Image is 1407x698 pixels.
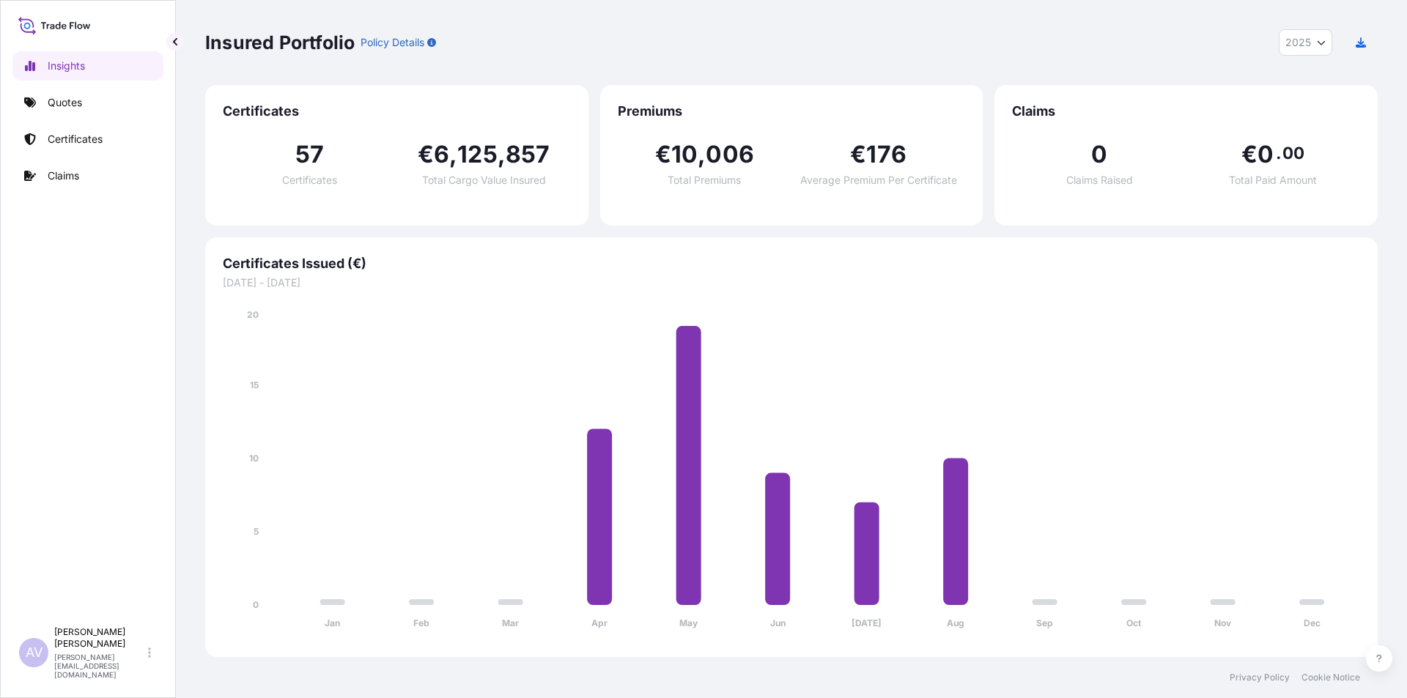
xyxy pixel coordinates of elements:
[866,143,906,166] span: 176
[1258,143,1274,166] span: 0
[247,309,259,320] tspan: 20
[12,51,163,81] a: Insights
[48,59,85,73] p: Insights
[1304,617,1321,628] tspan: Dec
[295,143,324,166] span: 57
[1036,617,1053,628] tspan: Sep
[618,103,966,120] span: Premiums
[457,143,498,166] span: 125
[413,617,429,628] tspan: Feb
[418,143,434,166] span: €
[655,143,671,166] span: €
[800,175,957,185] span: Average Premium Per Certificate
[671,143,698,166] span: 10
[502,617,519,628] tspan: Mar
[361,35,424,50] p: Policy Details
[249,453,259,464] tspan: 10
[223,255,1360,272] span: Certificates Issued (€)
[1066,175,1133,185] span: Claims Raised
[1229,175,1317,185] span: Total Paid Amount
[498,143,506,166] span: ,
[1285,35,1311,50] span: 2025
[223,275,1360,290] span: [DATE] - [DATE]
[506,143,550,166] span: 857
[1282,147,1304,159] span: 00
[48,95,82,110] p: Quotes
[205,31,355,54] p: Insured Portfolio
[668,175,741,185] span: Total Premiums
[12,88,163,117] a: Quotes
[698,143,706,166] span: ,
[325,617,340,628] tspan: Jan
[223,103,571,120] span: Certificates
[850,143,866,166] span: €
[1091,143,1107,166] span: 0
[1214,617,1232,628] tspan: Nov
[434,143,449,166] span: 6
[254,526,259,537] tspan: 5
[422,175,546,185] span: Total Cargo Value Insured
[1276,147,1281,159] span: .
[1279,29,1332,56] button: Year Selector
[852,617,882,628] tspan: [DATE]
[26,645,43,660] span: AV
[947,617,964,628] tspan: Aug
[1230,672,1290,683] a: Privacy Policy
[1301,672,1360,683] a: Cookie Notice
[54,653,145,679] p: [PERSON_NAME][EMAIL_ADDRESS][DOMAIN_NAME]
[679,617,698,628] tspan: May
[48,132,103,146] p: Certificates
[253,599,259,610] tspan: 0
[706,143,754,166] span: 006
[54,626,145,650] p: [PERSON_NAME] [PERSON_NAME]
[449,143,457,166] span: ,
[770,617,786,628] tspan: Jun
[282,175,337,185] span: Certificates
[12,161,163,190] a: Claims
[12,125,163,154] a: Certificates
[48,168,79,183] p: Claims
[1126,617,1142,628] tspan: Oct
[1012,103,1360,120] span: Claims
[250,379,259,390] tspan: 15
[1241,143,1258,166] span: €
[591,617,608,628] tspan: Apr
